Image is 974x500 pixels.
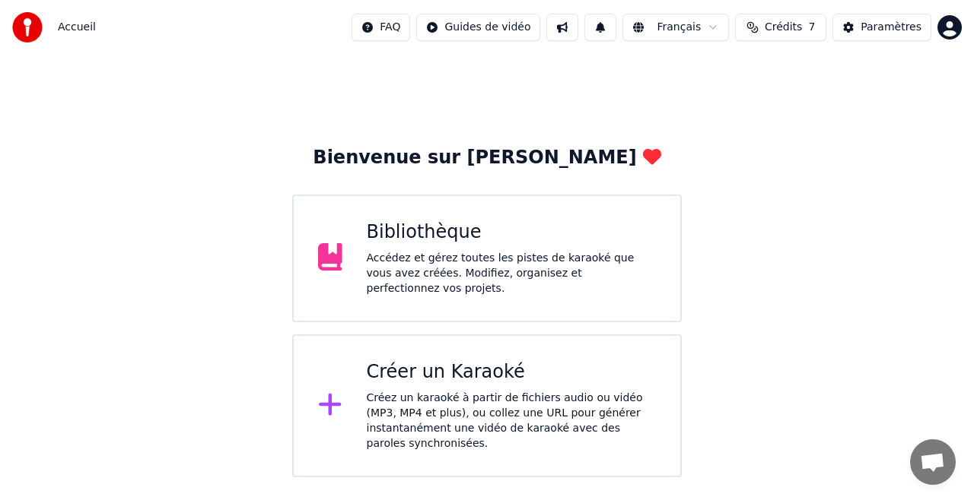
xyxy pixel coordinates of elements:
div: Créez un karaoké à partir de fichiers audio ou vidéo (MP3, MP4 et plus), ou collez une URL pour g... [367,391,657,451]
img: youka [12,12,43,43]
div: Paramètres [861,20,921,35]
button: Guides de vidéo [416,14,540,41]
span: Accueil [58,20,96,35]
nav: breadcrumb [58,20,96,35]
div: Créer un Karaoké [367,360,657,384]
a: Ouvrir le chat [910,439,956,485]
button: Crédits7 [735,14,826,41]
div: Bienvenue sur [PERSON_NAME] [313,146,660,170]
span: 7 [808,20,815,35]
div: Bibliothèque [367,220,657,245]
span: Crédits [765,20,802,35]
div: Accédez et gérez toutes les pistes de karaoké que vous avez créées. Modifiez, organisez et perfec... [367,251,657,296]
button: Paramètres [832,14,931,41]
button: FAQ [352,14,410,41]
